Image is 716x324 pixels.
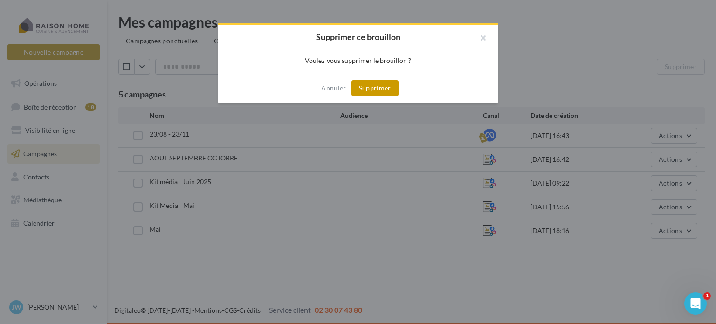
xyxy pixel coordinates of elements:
button: Supprimer [351,80,399,96]
h2: Supprimer ce brouillon [233,33,483,41]
button: Annuler [317,83,350,94]
span: 1 [703,292,711,300]
div: Voulez-vous supprimer le brouillon ? [233,56,483,65]
iframe: Intercom live chat [684,292,707,315]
